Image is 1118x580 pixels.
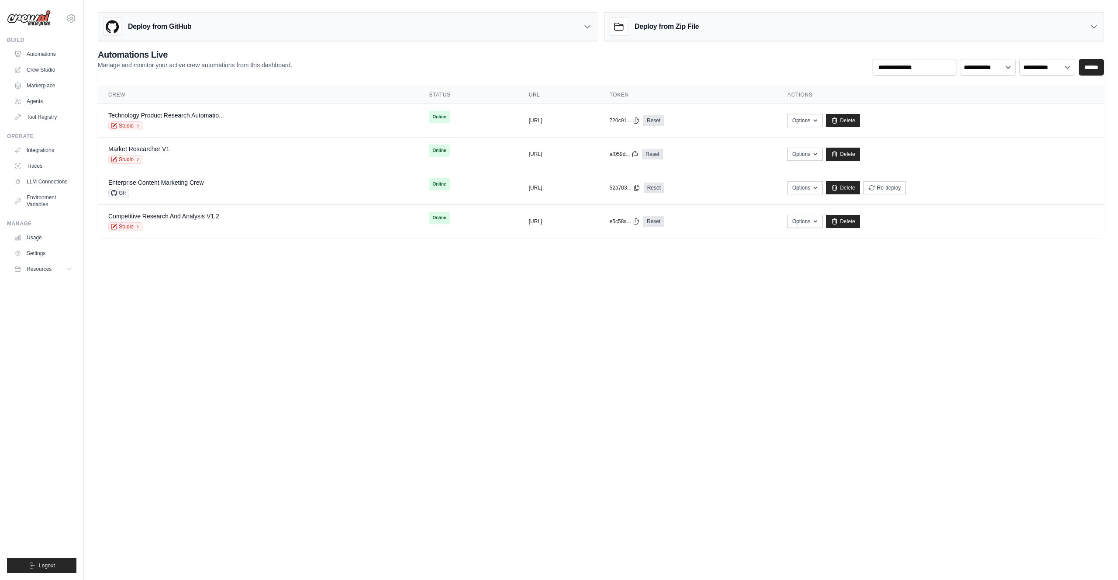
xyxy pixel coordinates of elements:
[429,111,449,123] span: Online
[108,179,204,186] a: Enterprise Content Marketing Crew
[863,181,906,194] button: Re-deploy
[10,262,76,276] button: Resources
[98,86,418,104] th: Crew
[610,184,640,191] button: 52a703...
[108,121,143,130] a: Studio
[10,79,76,93] a: Marketplace
[10,110,76,124] a: Tool Registry
[10,47,76,61] a: Automations
[104,18,121,35] img: GitHub Logo
[7,220,76,227] div: Manage
[826,215,860,228] a: Delete
[787,181,823,194] button: Options
[643,216,664,227] a: Reset
[7,10,51,27] img: Logo
[642,149,663,159] a: Reset
[429,212,449,224] span: Online
[10,231,76,245] a: Usage
[128,21,191,32] h3: Deploy from GitHub
[777,86,1104,104] th: Actions
[10,143,76,157] a: Integrations
[98,61,292,69] p: Manage and monitor your active crew automations from this dashboard.
[518,86,599,104] th: URL
[610,117,640,124] button: 720c91...
[27,266,52,273] span: Resources
[10,246,76,260] a: Settings
[98,48,292,61] h2: Automations Live
[418,86,518,104] th: Status
[787,148,823,161] button: Options
[635,21,699,32] h3: Deploy from Zip File
[10,159,76,173] a: Traces
[643,115,664,126] a: Reset
[644,183,664,193] a: Reset
[39,562,55,569] span: Logout
[7,558,76,573] button: Logout
[429,178,449,190] span: Online
[826,114,860,127] a: Delete
[610,218,640,225] button: e5c58a...
[10,63,76,77] a: Crew Studio
[108,112,224,119] a: Technology Product Research Automatio...
[108,213,219,220] a: Competitive Research And Analysis V1.2
[787,114,823,127] button: Options
[108,155,143,164] a: Studio
[108,189,129,197] span: GH
[7,37,76,44] div: Build
[10,94,76,108] a: Agents
[787,215,823,228] button: Options
[10,175,76,189] a: LLM Connections
[599,86,777,104] th: Token
[10,190,76,211] a: Environment Variables
[429,145,449,157] span: Online
[610,151,639,158] button: af059d...
[108,145,169,152] a: Market Researcher V1
[7,133,76,140] div: Operate
[826,148,860,161] a: Delete
[108,222,143,231] a: Studio
[826,181,860,194] a: Delete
